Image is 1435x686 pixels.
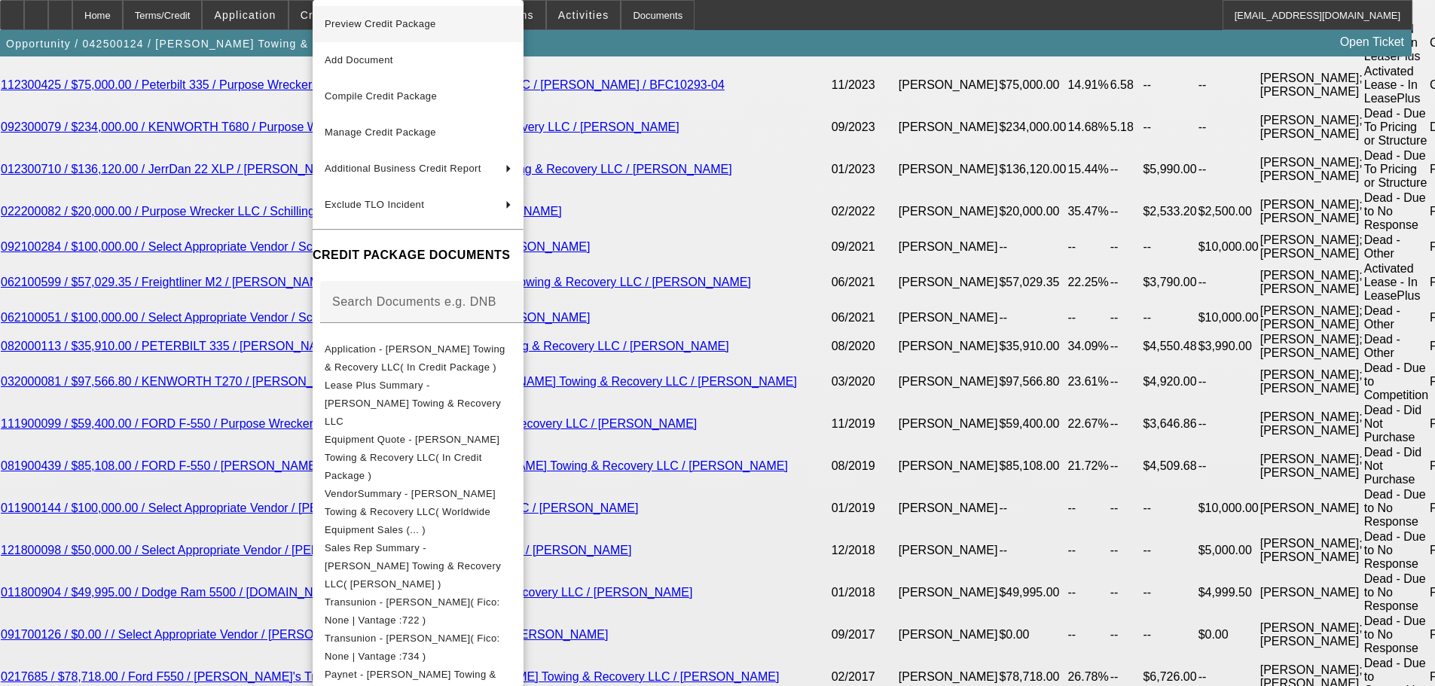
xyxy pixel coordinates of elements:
span: Transunion - [PERSON_NAME]( Fico: None | Vantage :722 ) [325,596,500,626]
button: VendorSummary - Schilling's Towing & Recovery LLC( Worldwide Equipment Sales (... ) [313,485,524,539]
button: Lease Plus Summary - Schilling's Towing & Recovery LLC [313,377,524,431]
span: Compile Credit Package [325,90,437,102]
button: Transunion - Schilling, Thomas( Fico: None | Vantage :722 ) [313,593,524,630]
span: VendorSummary - [PERSON_NAME] Towing & Recovery LLC( Worldwide Equipment Sales (... ) [325,488,496,535]
span: Transunion - [PERSON_NAME]( Fico: None | Vantage :734 ) [325,633,500,662]
button: Sales Rep Summary - Schilling's Towing & Recovery LLC( Martell, Heath ) [313,539,524,593]
h4: CREDIT PACKAGE DOCUMENTS [313,246,524,264]
span: Equipment Quote - [PERSON_NAME] Towing & Recovery LLC( In Credit Package ) [325,434,499,481]
span: Exclude TLO Incident [325,199,424,210]
span: Lease Plus Summary - [PERSON_NAME] Towing & Recovery LLC [325,380,501,427]
span: Additional Business Credit Report [325,163,481,174]
button: Application - Schilling's Towing & Recovery LLC( In Credit Package ) [313,340,524,377]
span: Add Document [325,54,393,66]
button: Transunion - Schilling, Brandi( Fico: None | Vantage :734 ) [313,630,524,666]
span: Application - [PERSON_NAME] Towing & Recovery LLC( In Credit Package ) [325,343,505,373]
button: Equipment Quote - Schilling's Towing & Recovery LLC( In Credit Package ) [313,431,524,485]
span: Manage Credit Package [325,127,436,138]
span: Preview Credit Package [325,18,436,29]
span: Sales Rep Summary - [PERSON_NAME] Towing & Recovery LLC( [PERSON_NAME] ) [325,542,501,590]
mat-label: Search Documents e.g. DNB [332,295,496,308]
